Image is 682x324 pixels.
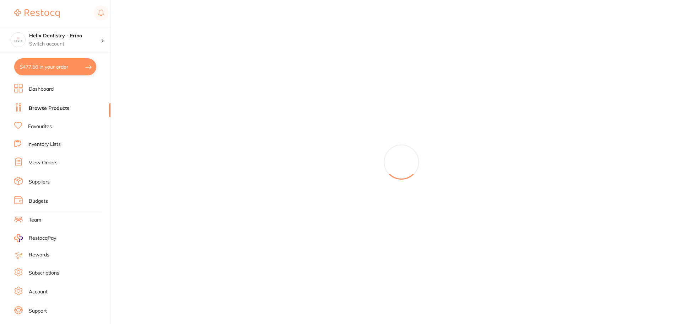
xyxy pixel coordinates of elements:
[29,198,48,205] a: Budgets
[29,86,54,93] a: Dashboard
[14,234,56,242] a: RestocqPay
[29,235,56,242] span: RestocqPay
[11,33,25,47] img: Helix Dentistry - Erina
[29,217,41,224] a: Team
[29,41,101,48] p: Switch account
[14,5,60,22] a: Restocq Logo
[28,123,52,130] a: Favourites
[29,105,69,112] a: Browse Products
[29,179,50,186] a: Suppliers
[29,288,48,296] a: Account
[29,32,101,39] h4: Helix Dentistry - Erina
[14,58,96,75] button: $477.56 in your order
[29,308,47,315] a: Support
[14,9,60,18] img: Restocq Logo
[29,159,58,166] a: View Orders
[29,270,59,277] a: Subscriptions
[27,141,61,148] a: Inventory Lists
[29,251,49,259] a: Rewards
[14,234,23,242] img: RestocqPay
